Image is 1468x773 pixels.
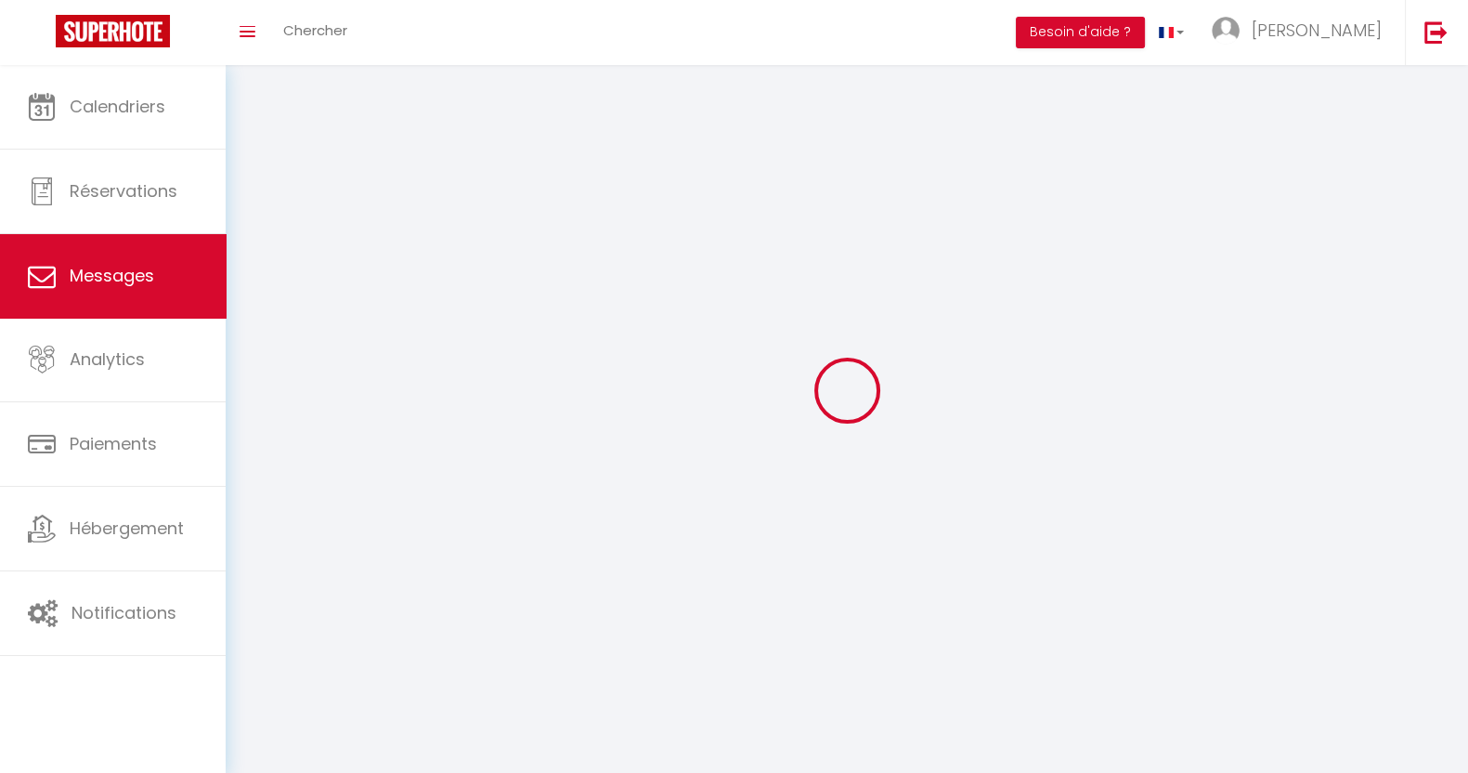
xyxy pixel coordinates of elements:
[70,179,177,203] span: Réservations
[15,7,71,63] button: Ouvrir le widget de chat LiveChat
[71,601,176,624] span: Notifications
[70,432,157,455] span: Paiements
[56,15,170,47] img: Super Booking
[70,264,154,287] span: Messages
[70,347,145,371] span: Analytics
[1424,20,1448,44] img: logout
[70,95,165,118] span: Calendriers
[70,517,184,540] span: Hébergement
[1212,17,1240,45] img: ...
[1016,17,1145,48] button: Besoin d'aide ?
[283,20,347,40] span: Chercher
[1252,19,1382,42] span: [PERSON_NAME]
